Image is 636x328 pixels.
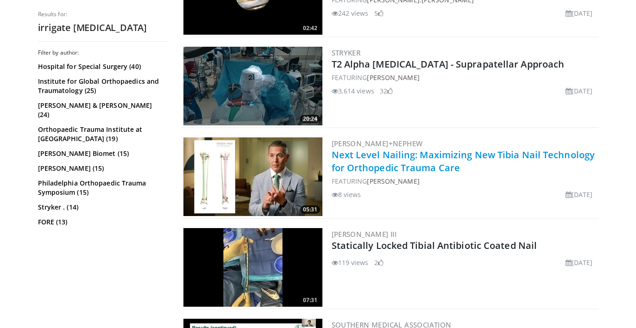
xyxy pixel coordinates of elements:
[367,177,419,186] a: [PERSON_NAME]
[38,62,165,71] a: Hospital for Special Surgery (40)
[332,176,597,186] div: FEATURING
[183,228,322,307] img: dfd651ff-cb1b-4853-806c-7f21bdd8789a.300x170_q85_crop-smart_upscale.jpg
[332,229,397,239] a: [PERSON_NAME] Iii
[367,73,419,82] a: [PERSON_NAME]
[183,137,322,216] a: 05:31
[38,217,165,227] a: FORE (13)
[38,203,165,212] a: Stryker . (14)
[183,47,322,125] img: 6dac92b0-8760-435a-acb9-7eaa8ee21333.300x170_q85_crop-smart_upscale.jpg
[566,190,593,199] li: [DATE]
[38,77,165,95] a: Institute for Global Orthopaedics and Traumatology (25)
[183,228,322,307] a: 07:31
[183,137,322,216] img: f5bb47d0-b35c-4442-9f96-a7b2c2350023.300x170_q85_crop-smart_upscale.jpg
[300,296,320,304] span: 07:31
[38,149,165,158] a: [PERSON_NAME] Biomet (15)
[332,258,369,267] li: 119 views
[38,179,165,197] a: Philadelphia Orthopaedic Trauma Symposium (15)
[38,125,165,143] a: Orthopaedic Trauma Institute at [GEOGRAPHIC_DATA] (19)
[332,58,565,70] a: T2 Alpha [MEDICAL_DATA] - Suprapatellar Approach
[38,101,165,119] a: [PERSON_NAME] & [PERSON_NAME] (24)
[332,8,369,18] li: 242 views
[300,24,320,32] span: 02:42
[566,86,593,96] li: [DATE]
[332,190,361,199] li: 8 views
[332,149,595,174] a: Next Level Nailing: Maximizing New Tibia Nail Technology for Orthopedic Trauma Care
[183,47,322,125] a: 20:24
[38,22,168,34] h2: irrigate [MEDICAL_DATA]
[332,48,361,57] a: Stryker
[566,8,593,18] li: [DATE]
[332,73,597,82] div: FEATURING
[374,8,384,18] li: 5
[38,11,168,18] p: Results for:
[300,115,320,123] span: 20:24
[380,86,393,96] li: 32
[332,239,537,252] a: Statically Locked Tibial Antibiotic Coated Nail
[566,258,593,267] li: [DATE]
[332,86,374,96] li: 3,614 views
[38,49,168,56] h3: Filter by author:
[300,205,320,214] span: 05:31
[332,139,423,148] a: [PERSON_NAME]+Nephew
[374,258,384,267] li: 2
[38,164,165,173] a: [PERSON_NAME] (15)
